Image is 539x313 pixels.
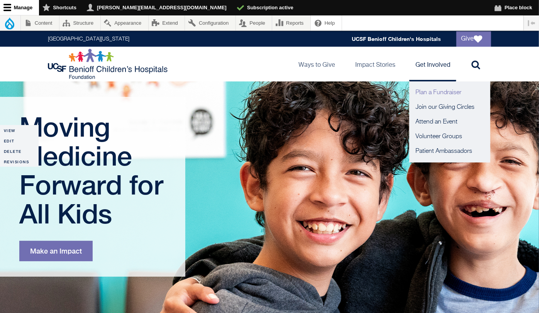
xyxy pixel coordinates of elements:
[409,144,490,159] a: Patient Ambassadors
[272,15,310,30] a: Reports
[524,15,539,30] button: Vertical orientation
[149,15,185,30] a: Extend
[59,15,100,30] a: Structure
[311,15,342,30] a: Help
[48,36,129,42] a: [GEOGRAPHIC_DATA][US_STATE]
[19,112,168,228] h1: Moving Medicine Forward for All Kids
[185,15,235,30] a: Configuration
[19,241,93,261] a: Make an Impact
[101,15,148,30] a: Appearance
[456,31,491,47] a: Give
[409,85,490,100] a: Plan a Fundraiser
[349,47,402,81] a: Impact Stories
[21,15,59,30] a: Content
[292,47,341,81] a: Ways to Give
[409,129,490,144] a: Volunteer Groups
[352,36,441,42] a: UCSF Benioff Children's Hospitals
[48,49,169,80] img: Logo for UCSF Benioff Children's Hospitals Foundation
[409,115,490,129] a: Attend an Event
[409,100,490,115] a: Join our Giving Circles
[236,15,272,30] a: People
[409,47,456,81] a: Get Involved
